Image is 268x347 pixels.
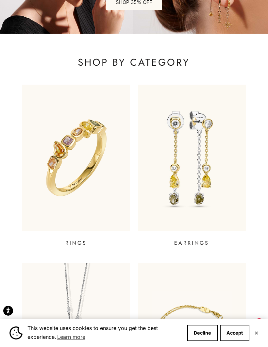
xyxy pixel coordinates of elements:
button: Accept [220,325,249,341]
p: RINGS [65,239,87,247]
img: Cookie banner [9,326,23,339]
button: Close [254,331,259,335]
p: EARRINGS [174,239,209,247]
a: Learn more [56,332,86,342]
a: EARRINGS [138,85,246,247]
a: RINGS [22,85,130,247]
button: Decline [187,325,218,341]
p: SHOP BY CATEGORY [22,56,245,69]
span: This website uses cookies to ensure you get the best experience. [27,324,182,342]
